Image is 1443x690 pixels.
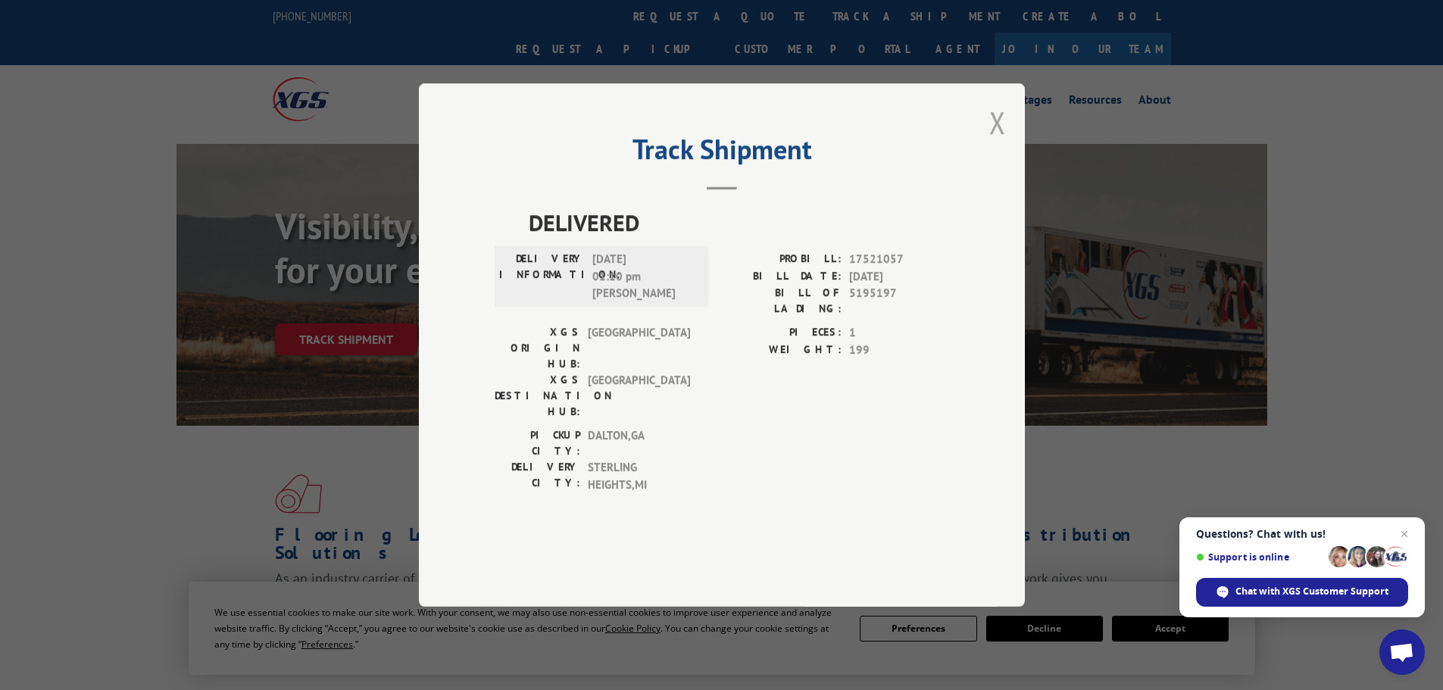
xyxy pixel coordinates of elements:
[1395,525,1413,543] span: Close chat
[588,324,690,372] span: [GEOGRAPHIC_DATA]
[722,268,842,286] label: BILL DATE:
[722,342,842,359] label: WEIGHT:
[588,459,690,493] span: STERLING HEIGHTS , MI
[495,139,949,167] h2: Track Shipment
[592,251,695,302] span: [DATE] 01:10 pm [PERSON_NAME]
[989,102,1006,142] button: Close modal
[495,324,580,372] label: XGS ORIGIN HUB:
[1196,528,1408,540] span: Questions? Chat with us!
[1196,578,1408,607] div: Chat with XGS Customer Support
[495,427,580,459] label: PICKUP CITY:
[1379,629,1425,675] div: Open chat
[588,372,690,420] span: [GEOGRAPHIC_DATA]
[849,285,949,317] span: 5195197
[849,251,949,268] span: 17521057
[529,205,949,239] span: DELIVERED
[1235,585,1388,598] span: Chat with XGS Customer Support
[495,459,580,493] label: DELIVERY CITY:
[849,324,949,342] span: 1
[1196,551,1323,563] span: Support is online
[588,427,690,459] span: DALTON , GA
[722,251,842,268] label: PROBILL:
[499,251,585,302] label: DELIVERY INFORMATION:
[849,342,949,359] span: 199
[495,372,580,420] label: XGS DESTINATION HUB:
[849,268,949,286] span: [DATE]
[722,324,842,342] label: PIECES:
[722,285,842,317] label: BILL OF LADING:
